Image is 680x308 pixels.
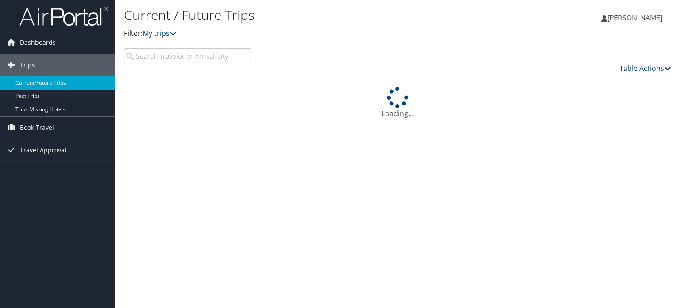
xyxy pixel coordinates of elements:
span: Dashboards [20,31,56,54]
div: Loading... [124,87,671,119]
span: Trips [20,54,35,76]
a: [PERSON_NAME] [601,4,671,31]
a: My trips [143,28,177,38]
span: Book Travel [20,117,54,139]
span: [PERSON_NAME] [607,13,662,23]
p: Filter: [124,28,489,39]
input: Search Traveler or Arrival City [124,48,251,64]
span: Travel Approval [20,139,66,161]
a: Table Actions [619,63,671,73]
img: airportal-logo.png [19,6,108,27]
h1: Current / Future Trips [124,6,489,24]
